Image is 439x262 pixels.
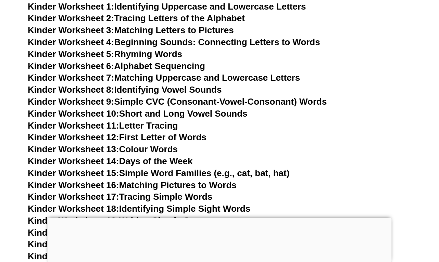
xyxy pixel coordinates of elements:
[28,156,119,166] span: Kinder Worksheet 14:
[28,49,182,59] a: Kinder Worksheet 5:Rhyming Words
[28,49,114,59] span: Kinder Worksheet 5:
[28,120,119,131] span: Kinder Worksheet 11:
[28,13,245,23] a: Kinder Worksheet 2:Tracing Letters of the Alphabet
[28,73,114,83] span: Kinder Worksheet 7:
[28,239,119,249] span: Kinder Worksheet 21:
[28,168,119,178] span: Kinder Worksheet 15:
[28,132,119,142] span: Kinder Worksheet 12:
[28,120,178,131] a: Kinder Worksheet 11:Letter Tracing
[28,61,114,71] span: Kinder Worksheet 6:
[28,180,237,190] a: Kinder Worksheet 16:Matching Pictures to Words
[28,132,206,142] a: Kinder Worksheet 12:First Letter of Words
[28,180,119,190] span: Kinder Worksheet 16:
[28,227,119,238] span: Kinder Worksheet 20:
[28,192,119,202] span: Kinder Worksheet 17:
[28,84,114,95] span: Kinder Worksheet 8:
[28,156,192,166] a: Kinder Worksheet 14:Days of the Week
[28,1,114,12] span: Kinder Worksheet 1:
[28,215,119,226] span: Kinder Worksheet 19:
[28,37,320,47] a: Kinder Worksheet 4:Beginning Sounds: Connecting Letters to Words
[322,185,439,262] iframe: Chat Widget
[28,204,250,214] a: Kinder Worksheet 18:Identifying Simple Sight Words
[28,25,114,35] span: Kinder Worksheet 3:
[28,13,114,23] span: Kinder Worksheet 2:
[28,1,306,12] a: Kinder Worksheet 1:Identifying Uppercase and Lowercase Letters
[28,73,300,83] a: Kinder Worksheet 7:Matching Uppercase and Lowercase Letters
[28,108,119,119] span: Kinder Worksheet 10:
[28,215,228,226] a: Kinder Worksheet 19:Writing Simple Sentences
[28,204,119,214] span: Kinder Worksheet 18:
[28,61,205,71] a: Kinder Worksheet 6:Alphabet Sequencing
[28,144,178,154] a: Kinder Worksheet 13:Colour Words
[28,227,237,238] a: Kinder Worksheet 20:Matching Words to Pictures
[28,251,119,261] span: Kinder Worksheet 22:
[28,25,234,35] a: Kinder Worksheet 3:Matching Letters to Pictures
[28,108,248,119] a: Kinder Worksheet 10:Short and Long Vowel Sounds
[28,96,114,107] span: Kinder Worksheet 9:
[28,239,180,249] a: Kinder Worksheet 21:Animal Names
[28,144,119,154] span: Kinder Worksheet 13:
[28,192,212,202] a: Kinder Worksheet 17:Tracing Simple Words
[28,84,222,95] a: Kinder Worksheet 8:Identifying Vowel Sounds
[28,168,289,178] a: Kinder Worksheet 15:Simple Word Families (e.g., cat, bat, hat)
[28,96,327,107] a: Kinder Worksheet 9:Simple CVC (Consonant-Vowel-Consonant) Words
[28,251,171,261] a: Kinder Worksheet 22:Food Words
[28,37,114,47] span: Kinder Worksheet 4:
[48,218,392,260] iframe: Advertisement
